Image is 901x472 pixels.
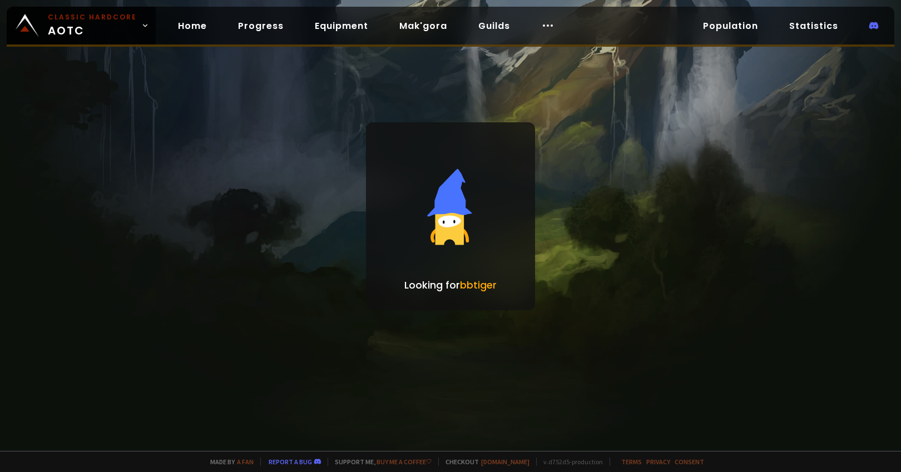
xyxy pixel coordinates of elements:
a: Population [694,14,767,37]
a: Privacy [646,458,670,466]
a: Guilds [469,14,519,37]
a: Consent [675,458,704,466]
span: v. d752d5 - production [536,458,603,466]
a: Home [169,14,216,37]
span: Made by [204,458,254,466]
span: Checkout [438,458,529,466]
small: Classic Hardcore [48,12,137,22]
a: Report a bug [269,458,312,466]
span: Support me, [328,458,432,466]
a: Terms [621,458,642,466]
a: Buy me a coffee [377,458,432,466]
span: AOTC [48,12,137,39]
a: [DOMAIN_NAME] [481,458,529,466]
a: Progress [229,14,293,37]
p: Looking for [404,277,497,292]
a: Statistics [780,14,847,37]
a: Equipment [306,14,377,37]
a: Mak'gora [390,14,456,37]
span: bbtiger [460,278,497,292]
a: Classic HardcoreAOTC [7,7,156,44]
a: a fan [237,458,254,466]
